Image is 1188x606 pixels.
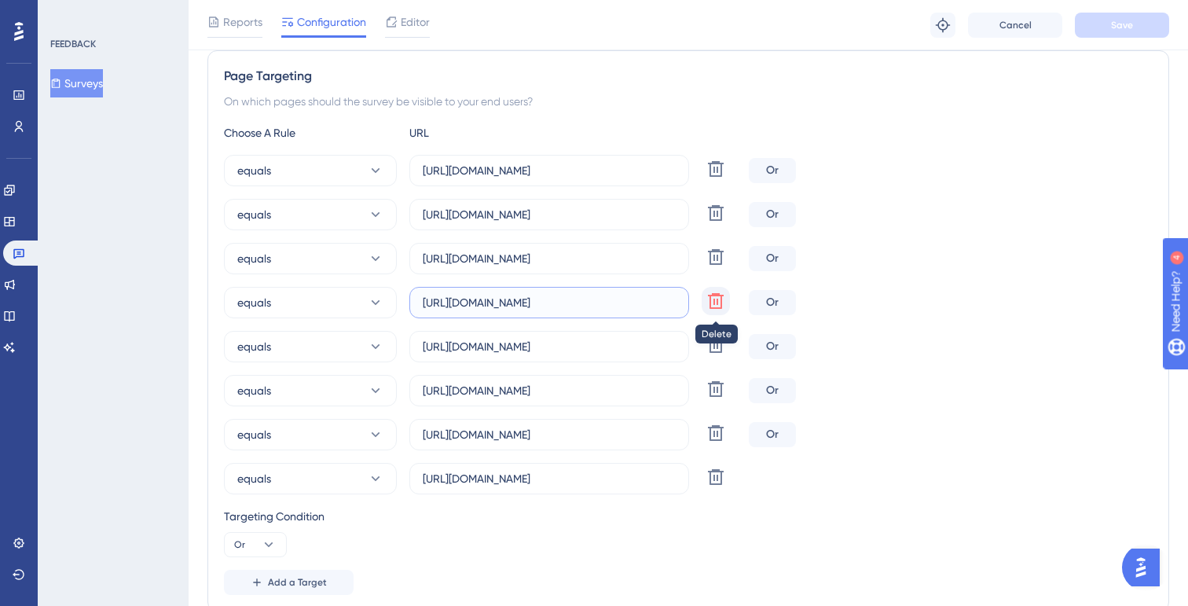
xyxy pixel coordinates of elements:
div: Or [749,158,796,183]
iframe: UserGuiding AI Assistant Launcher [1122,544,1169,591]
span: Save [1111,19,1133,31]
span: Reports [223,13,262,31]
button: equals [224,331,397,362]
span: Add a Target [268,576,327,589]
input: yourwebsite.com/path [423,162,676,179]
span: equals [237,469,271,488]
input: yourwebsite.com/path [423,338,676,355]
span: Editor [401,13,430,31]
button: equals [224,287,397,318]
button: equals [224,243,397,274]
div: Or [749,290,796,315]
button: equals [224,155,397,186]
span: Or [234,538,245,551]
div: FEEDBACK [50,38,96,50]
div: URL [409,123,582,142]
div: On which pages should the survey be visible to your end users? [224,92,1153,111]
div: Targeting Condition [224,507,1153,526]
button: Save [1075,13,1169,38]
button: Or [224,532,287,557]
button: Cancel [968,13,1062,38]
span: equals [237,161,271,180]
div: Or [749,334,796,359]
div: Or [749,246,796,271]
span: equals [237,205,271,224]
input: yourwebsite.com/path [423,294,676,311]
div: Choose A Rule [224,123,397,142]
div: 4 [109,8,114,20]
button: Add a Target [224,570,354,595]
input: yourwebsite.com/path [423,206,676,223]
span: equals [237,337,271,356]
span: Configuration [297,13,366,31]
button: equals [224,463,397,494]
button: equals [224,419,397,450]
span: equals [237,293,271,312]
input: yourwebsite.com/path [423,250,676,267]
input: yourwebsite.com/path [423,382,676,399]
span: equals [237,425,271,444]
button: equals [224,199,397,230]
button: equals [224,375,397,406]
span: equals [237,381,271,400]
input: yourwebsite.com/path [423,426,676,443]
span: Need Help? [37,4,98,23]
div: Or [749,202,796,227]
span: equals [237,249,271,268]
div: Or [749,422,796,447]
input: yourwebsite.com/path [423,470,676,487]
button: Surveys [50,69,103,97]
div: Or [749,378,796,403]
span: Cancel [999,19,1032,31]
div: Page Targeting [224,67,1153,86]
